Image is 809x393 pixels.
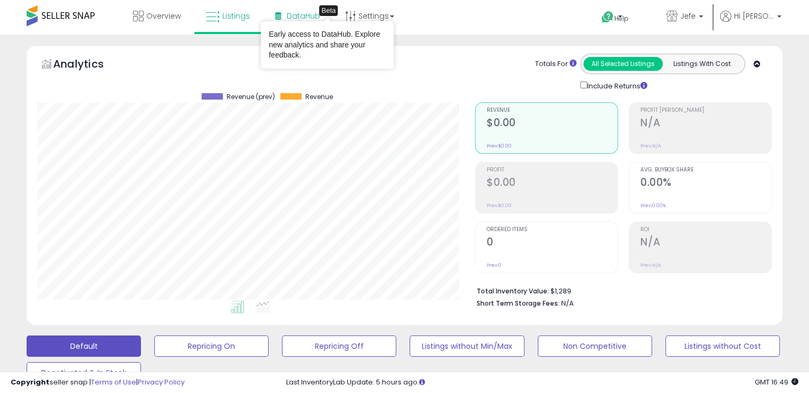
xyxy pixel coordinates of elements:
[146,11,181,21] span: Overview
[640,108,771,113] span: Profit [PERSON_NAME]
[487,227,618,233] span: Ordered Items
[640,236,771,250] h2: N/A
[755,377,798,387] span: 2025-10-11 16:49 GMT
[410,335,524,357] button: Listings without Min/Max
[487,117,618,131] h2: $0.00
[601,11,614,24] i: Get Help
[593,3,649,35] a: Help
[27,362,141,383] button: Deactivated & In Stock
[640,167,771,173] span: Avg. Buybox Share
[720,11,781,35] a: Hi [PERSON_NAME]
[11,378,185,388] div: seller snap | |
[640,176,771,191] h2: 0.00%
[154,335,269,357] button: Repricing On
[535,59,577,69] div: Totals For
[640,117,771,131] h2: N/A
[477,299,560,308] b: Short Term Storage Fees:
[662,57,741,71] button: Listings With Cost
[538,335,652,357] button: Non Competitive
[734,11,774,21] span: Hi [PERSON_NAME]
[11,377,49,387] strong: Copyright
[640,143,661,149] small: Prev: N/A
[487,143,512,149] small: Prev: $0.00
[287,11,320,21] span: DataHub
[319,5,338,16] div: Tooltip anchor
[138,377,185,387] a: Privacy Policy
[572,79,660,92] div: Include Returns
[640,227,771,233] span: ROI
[487,176,618,191] h2: $0.00
[561,298,574,308] span: N/A
[487,167,618,173] span: Profit
[477,286,549,296] b: Total Inventory Value:
[286,378,798,388] div: Last InventoryLab Update: 5 hours ago.
[614,14,629,23] span: Help
[27,335,141,357] button: Default
[640,202,666,209] small: Prev: 0.00%
[91,377,136,387] a: Terms of Use
[487,108,618,113] span: Revenue
[227,93,275,101] span: Revenue (prev)
[487,202,512,209] small: Prev: $0.00
[477,284,764,297] li: $1,289
[305,93,333,101] span: Revenue
[583,57,663,71] button: All Selected Listings
[222,11,250,21] span: Listings
[680,11,696,21] span: Jefe
[53,56,124,74] h5: Analytics
[640,262,661,268] small: Prev: N/A
[487,262,502,268] small: Prev: 0
[487,236,618,250] h2: 0
[282,335,396,357] button: Repricing Off
[269,29,386,61] div: Early access to DataHub. Explore new analytics and share your feedback.
[665,335,780,357] button: Listings without Cost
